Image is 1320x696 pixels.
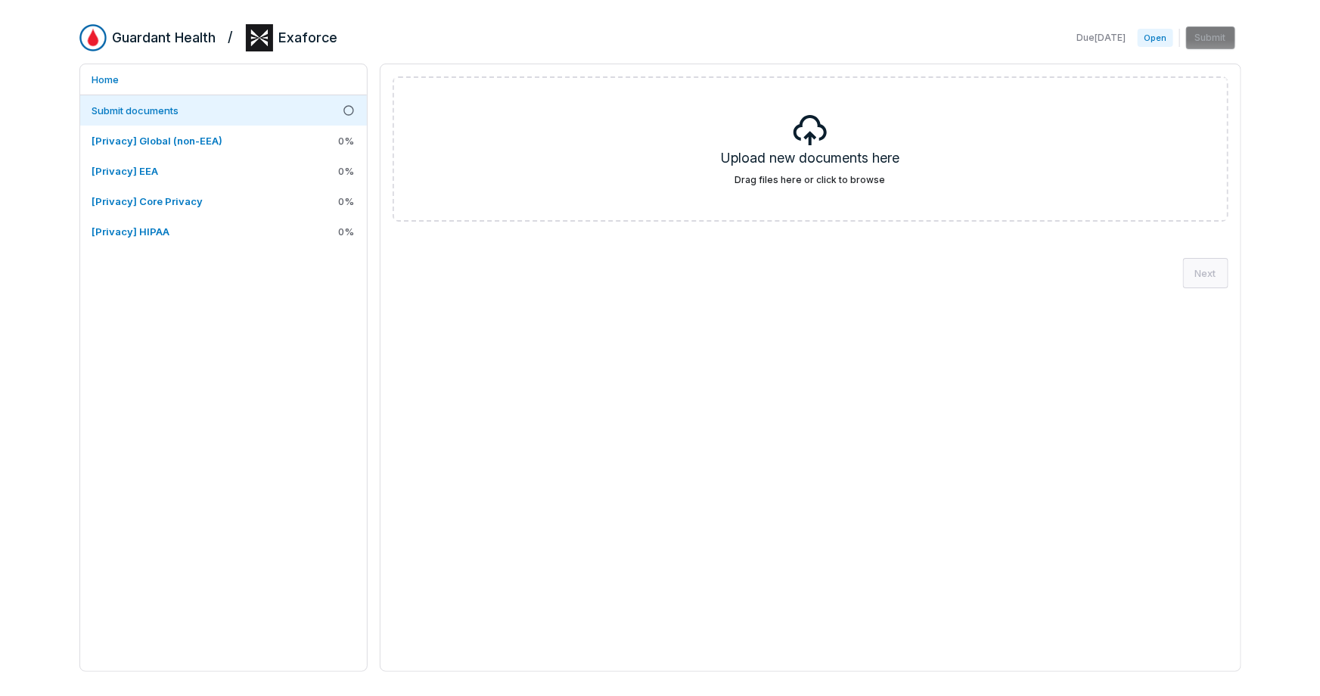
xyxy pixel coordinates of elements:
a: Home [80,64,367,95]
span: 0 % [339,225,355,238]
h2: Guardant Health [113,28,216,48]
a: [Privacy] HIPAA0% [80,216,367,247]
a: [Privacy] Global (non-EEA)0% [80,126,367,156]
span: [Privacy] HIPAA [92,225,170,238]
h2: / [228,24,234,47]
a: [Privacy] EEA0% [80,156,367,186]
h2: Exaforce [279,28,338,48]
span: Due [DATE] [1076,32,1126,44]
span: Submit documents [92,104,179,117]
span: Open [1138,29,1172,47]
span: 0 % [339,134,355,148]
span: 0 % [339,164,355,178]
a: Submit documents [80,95,367,126]
h5: Upload new documents here [721,148,899,174]
span: [Privacy] Global (non-EEA) [92,135,223,147]
span: [Privacy] EEA [92,165,159,177]
label: Drag files here or click to browse [735,174,886,186]
a: [Privacy] Core Privacy0% [80,186,367,216]
span: [Privacy] Core Privacy [92,195,203,207]
span: 0 % [339,194,355,208]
